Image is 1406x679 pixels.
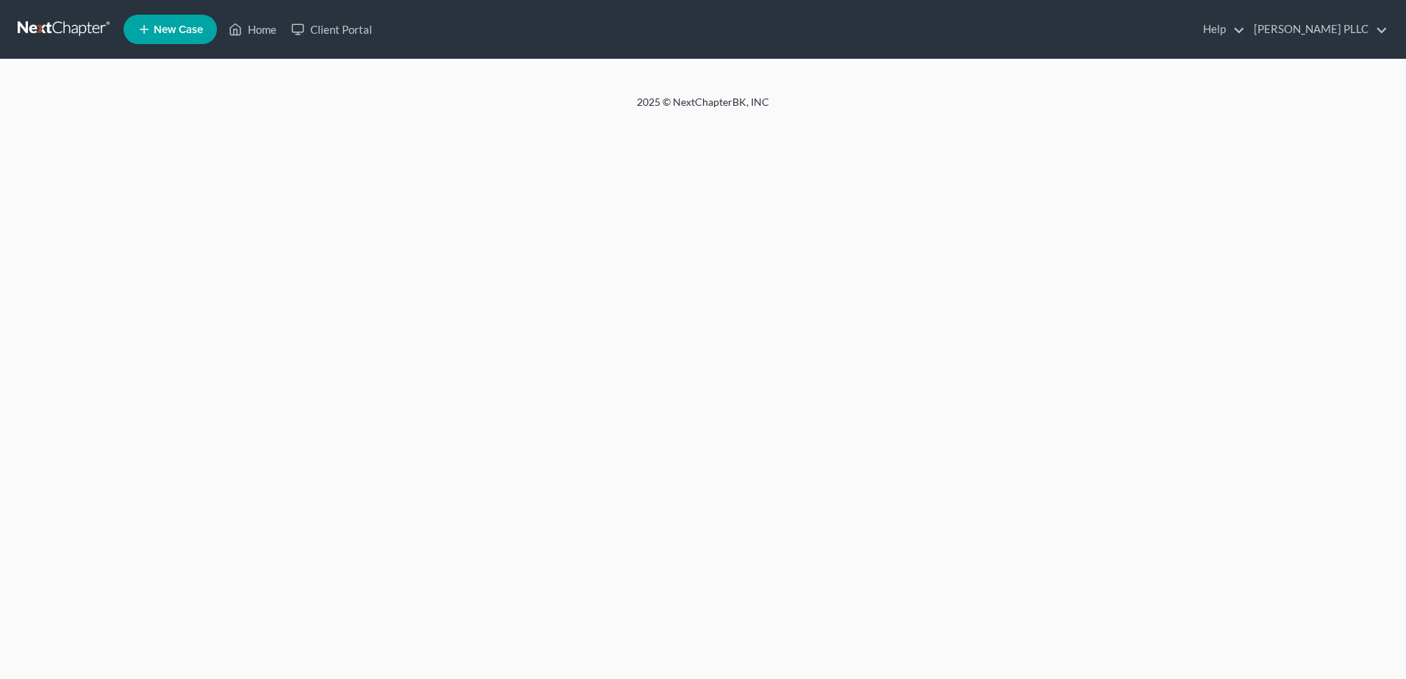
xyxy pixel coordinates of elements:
[1196,16,1245,43] a: Help
[284,95,1122,121] div: 2025 © NextChapterBK, INC
[284,16,379,43] a: Client Portal
[221,16,284,43] a: Home
[124,15,217,44] new-legal-case-button: New Case
[1246,16,1388,43] a: [PERSON_NAME] PLLC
